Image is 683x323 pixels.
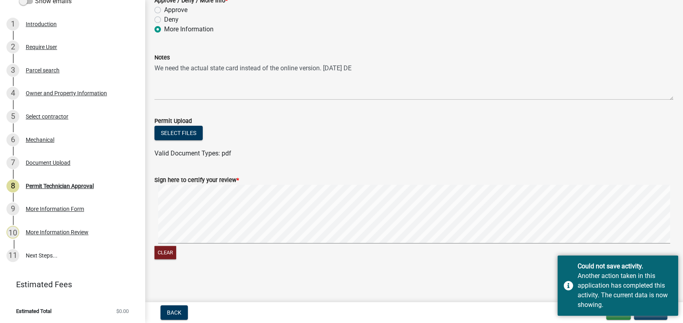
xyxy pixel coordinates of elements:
div: 3 [6,64,19,77]
span: Estimated Total [16,309,51,314]
button: Clear [154,246,176,259]
label: More Information [164,25,214,34]
div: 1 [6,18,19,31]
div: 4 [6,87,19,100]
div: 8 [6,180,19,192]
span: $0.00 [116,309,129,314]
label: Sign here to certify your review [154,178,239,183]
div: Owner and Property Information [26,90,107,96]
div: 2 [6,41,19,53]
div: 9 [6,202,19,215]
label: Notes [154,55,170,61]
label: Deny [164,15,179,25]
div: Mechanical [26,137,54,143]
div: 7 [6,156,19,169]
button: Select files [154,126,203,140]
div: Document Upload [26,160,70,166]
div: 10 [6,226,19,239]
label: Permit Upload [154,119,192,124]
div: More Information Review [26,229,88,235]
div: Could not save activity. [578,262,672,271]
div: Introduction [26,21,57,27]
div: 5 [6,110,19,123]
span: Back [167,309,181,316]
div: Require User [26,44,57,50]
button: Back [160,305,188,320]
div: Another action taken in this application has completed this activity. The current data is now sho... [578,271,672,310]
div: 11 [6,249,19,262]
div: 6 [6,133,19,146]
div: Select contractor [26,114,68,119]
a: Estimated Fees [6,276,132,292]
div: More Information Form [26,206,84,212]
div: Parcel search [26,67,60,73]
span: Valid Document Types: pdf [154,149,231,157]
div: Permit Technician Approval [26,183,94,189]
label: Approve [164,5,187,15]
